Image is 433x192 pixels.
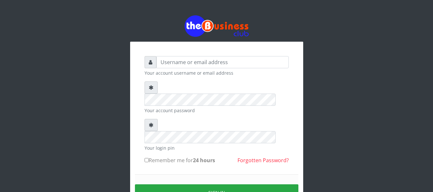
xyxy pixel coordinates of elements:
[145,70,289,76] small: Your account username or email address
[145,158,149,162] input: Remember me for24 hours
[193,157,215,164] b: 24 hours
[237,157,289,164] a: Forgotten Password?
[145,156,215,164] label: Remember me for
[145,107,289,114] small: Your account password
[145,145,289,151] small: Your login pin
[156,56,289,68] input: Username or email address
